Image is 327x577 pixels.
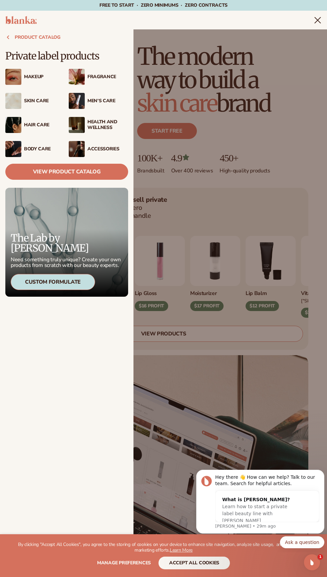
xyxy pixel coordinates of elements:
a: Pink blooming flower. Fragrance [69,67,128,86]
div: Health And Wellness [87,119,128,131]
a: View Product Catalog [5,164,128,180]
div: Accessories [87,146,128,152]
div: Body Care [24,146,65,152]
a: Female hair pulled back with clips. Hair Care [5,116,65,134]
summary: Menu [314,16,322,24]
a: Cream moisturizer swatch. Skin Care [5,92,65,110]
iframe: Intercom live chat [304,554,320,570]
img: Male hand applying moisturizer. [5,141,21,157]
span: 1 [318,554,323,560]
a: Female with glitter eye makeup. Makeup [5,67,65,86]
a: Candles and incense on table. Health And Wellness [69,116,128,134]
span: Manage preferences [97,560,151,566]
button: Manage preferences [97,557,151,569]
div: Fragrance [87,74,128,80]
img: Female with makeup brush. [69,141,85,157]
p: Need something truly unique? Create your own products from scratch with our beauty experts. [11,257,123,269]
a: Microscopic product formula. The Lab by [PERSON_NAME] Need something truly unique? Create your ow... [5,188,128,297]
div: Custom Formulate [11,274,95,290]
span: Free to start · ZERO minimums · ZERO contracts [99,2,228,8]
a: Male hand applying moisturizer. Body Care [5,140,65,158]
img: Pink blooming flower. [69,69,85,85]
a: Male holding moisturizer bottle. Men’s Care [69,92,128,110]
img: Candles and incense on table. [69,117,85,133]
img: logo [5,16,37,24]
img: Female with glitter eye makeup. [5,69,21,85]
img: Female hair pulled back with clips. [5,117,21,133]
div: Hair Care [24,122,65,128]
p: Private label products [5,51,128,61]
img: Male holding moisturizer bottle. [69,93,85,109]
div: Skin Care [24,98,65,104]
a: Learn More [170,547,193,553]
div: Men’s Care [87,98,128,104]
iframe: Intercom notifications message [194,464,327,552]
img: Cream moisturizer swatch. [5,93,21,109]
p: By clicking "Accept All Cookies", you agree to the storing of cookies on your device to enhance s... [13,542,314,553]
button: accept all cookies [158,557,230,569]
a: Female with makeup brush. Accessories [69,140,128,158]
p: The Lab by [PERSON_NAME] [11,233,123,253]
div: Makeup [24,74,65,80]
